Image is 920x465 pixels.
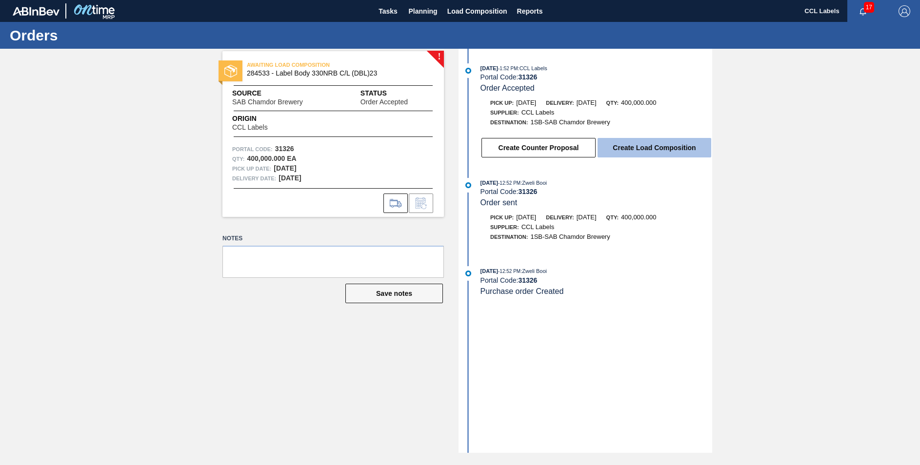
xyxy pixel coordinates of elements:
[518,188,537,195] strong: 31326
[516,99,536,106] span: [DATE]
[480,276,712,284] div: Portal Code:
[621,213,656,221] span: 400,000.000
[516,213,536,221] span: [DATE]
[232,174,276,183] span: Delivery Date:
[10,30,183,41] h1: Orders
[518,65,547,71] span: : CCL Labels
[480,188,712,195] div: Portal Code:
[480,287,564,295] span: Purchase order Created
[490,119,528,125] span: Destination:
[517,5,543,17] span: Reports
[224,65,237,77] img: status
[598,138,711,157] button: Create Load Composition
[490,110,519,116] span: Supplier:
[465,271,471,276] img: atual
[546,100,574,106] span: Delivery:
[490,234,528,240] span: Destination:
[232,114,292,124] span: Origin
[606,214,619,220] span: Qty:
[222,232,444,246] label: Notes
[899,5,910,17] img: Logout
[490,214,514,220] span: Pick up:
[232,98,303,106] span: SAB Chamdor Brewery
[521,109,554,116] span: CCL Labels
[275,145,294,153] strong: 31326
[465,182,471,188] img: atual
[13,7,60,16] img: TNhmsLtSVTkK8tSr43FrP2fwEKptu5GPRR3wAAAABJRU5ErkJggg==
[480,198,518,207] span: Order sent
[480,84,535,92] span: Order Accepted
[247,155,296,162] strong: 400,000.000 EA
[345,284,443,303] button: Save notes
[490,224,519,230] span: Supplier:
[279,174,301,182] strong: [DATE]
[577,213,597,221] span: [DATE]
[520,268,547,274] span: : Zweli Booi
[480,73,712,81] div: Portal Code:
[518,73,537,81] strong: 31326
[480,268,498,274] span: [DATE]
[498,180,520,186] span: - 12:52 PM
[577,99,597,106] span: [DATE]
[378,5,399,17] span: Tasks
[447,5,507,17] span: Load Composition
[232,124,268,131] span: CCL Labels
[480,65,498,71] span: [DATE]
[360,98,408,106] span: Order Accepted
[383,194,408,213] div: Go to Load Composition
[530,118,610,126] span: 1SB-SAB Chamdor Brewery
[520,180,547,186] span: : Zweli Booi
[530,233,610,240] span: 1SB-SAB Chamdor Brewery
[518,276,537,284] strong: 31326
[498,66,518,71] span: - 1:52 PM
[465,68,471,74] img: atual
[360,88,434,98] span: Status
[409,194,433,213] div: Inform order change
[247,60,383,70] span: AWAITING LOAD COMPOSITION
[606,100,619,106] span: Qty:
[864,2,874,13] span: 17
[546,214,574,220] span: Delivery:
[232,164,271,174] span: Pick up Date:
[481,138,596,157] button: Create Counter Proposal
[409,5,438,17] span: Planning
[232,154,244,164] span: Qty :
[847,4,879,18] button: Notifications
[247,70,424,77] span: 284533 - Label Body 330NRB C/L (DBL)23
[480,180,498,186] span: [DATE]
[232,144,273,154] span: Portal Code:
[274,164,296,172] strong: [DATE]
[521,223,554,231] span: CCL Labels
[498,269,520,274] span: - 12:52 PM
[490,100,514,106] span: Pick up:
[232,88,332,98] span: Source
[621,99,656,106] span: 400,000.000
